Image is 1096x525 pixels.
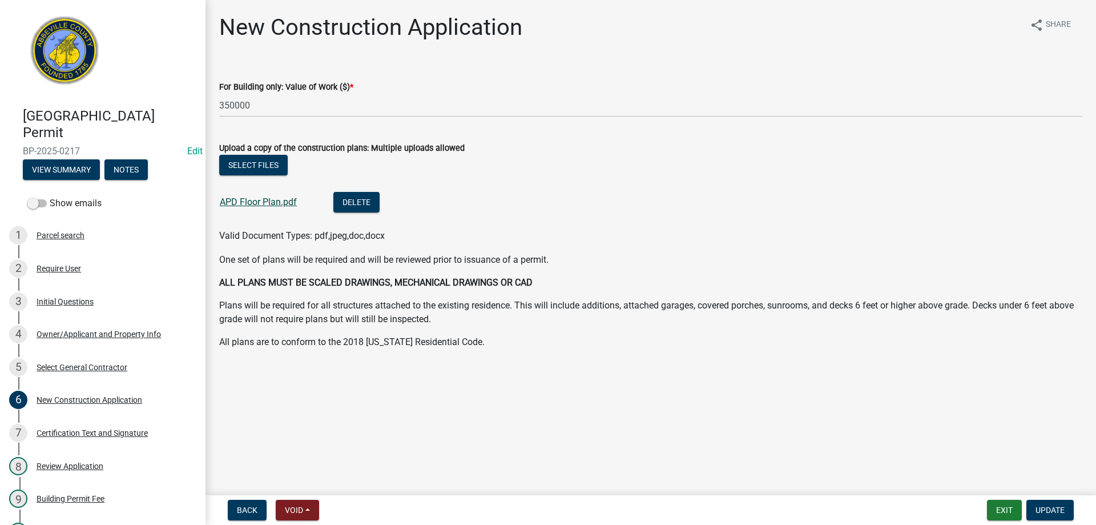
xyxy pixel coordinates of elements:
[333,192,380,213] button: Delete
[219,277,533,288] strong: ALL PLANS MUST BE SCALED DRAWINGS, MECHANICAL DRAWINGS OR CAD
[9,325,27,343] div: 4
[987,500,1022,520] button: Exit
[1035,506,1065,515] span: Update
[23,108,196,141] h4: [GEOGRAPHIC_DATA] Permit
[37,330,161,338] div: Owner/Applicant and Property Info
[9,292,27,311] div: 3
[187,146,203,157] a: Edit
[1026,500,1074,520] button: Update
[285,506,303,515] span: Void
[9,424,27,442] div: 7
[9,226,27,245] div: 1
[219,145,465,153] label: Upload a copy of the construction plans: Multiple uploads allowed
[37,231,84,239] div: Parcel search
[187,146,203,157] wm-modal-confirm: Edit Application Number
[219,83,353,91] label: For Building only: Value of Work ($)
[9,391,27,409] div: 6
[104,166,148,175] wm-modal-confirm: Notes
[333,198,380,209] wm-modal-confirm: Delete Document
[9,457,27,475] div: 8
[219,14,522,41] h1: New Construction Application
[27,197,102,210] label: Show emails
[220,197,297,207] a: APD Floor Plan.pdf
[37,363,127,371] div: Select General Contractor
[104,159,148,180] button: Notes
[37,264,81,272] div: Require User
[37,495,104,503] div: Building Permit Fee
[23,12,107,96] img: Abbeville County, South Carolina
[228,500,267,520] button: Back
[237,506,257,515] span: Back
[1030,18,1043,32] i: share
[23,146,183,157] span: BP-2025-0217
[219,230,385,241] span: Valid Document Types: pdf,jpeg,doc,docx
[9,490,27,508] div: 9
[37,462,103,470] div: Review Application
[219,253,1082,267] p: One set of plans will be required and will be reviewed prior to issuance of a permit.
[23,159,100,180] button: View Summary
[219,155,288,175] button: Select files
[9,358,27,376] div: 5
[37,396,142,404] div: New Construction Application
[23,166,100,175] wm-modal-confirm: Summary
[219,299,1082,326] p: Plans will be required for all structures attached to the existing residence. This will include a...
[1021,14,1080,36] button: shareShare
[219,335,1082,349] p: All plans are to conform to the 2018 [US_STATE] Residential Code.
[37,429,148,437] div: Certification Text and Signature
[276,500,319,520] button: Void
[9,259,27,278] div: 2
[1046,18,1071,32] span: Share
[37,298,94,306] div: Initial Questions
